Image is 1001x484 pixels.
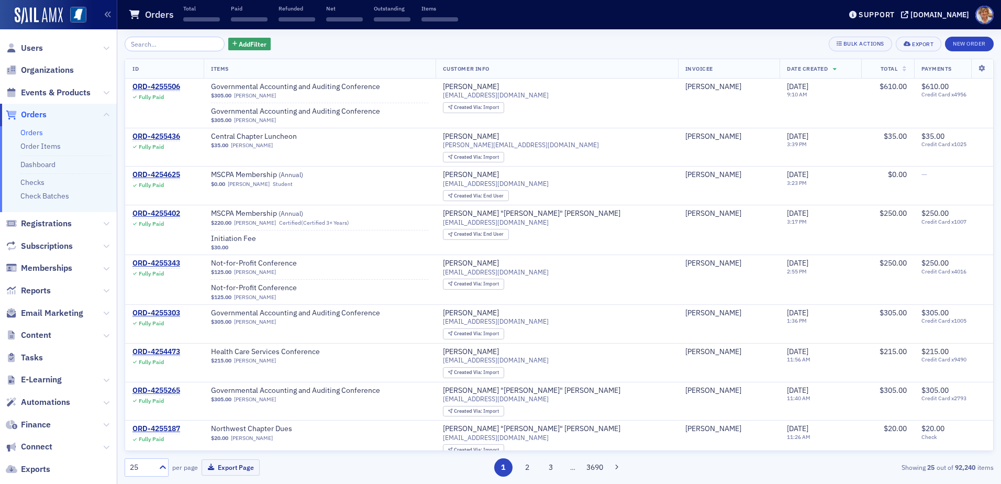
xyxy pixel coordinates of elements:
a: Finance [6,419,51,431]
span: Credit Card x1005 [921,317,986,324]
a: Registrations [6,218,72,229]
span: $305.00 [211,396,231,403]
span: $305.00 [211,117,231,124]
button: Export [896,37,941,51]
time: 3:23 PM [787,179,807,186]
div: [PERSON_NAME] [443,170,499,180]
div: Bulk Actions [843,41,884,47]
span: $35.00 [211,142,228,149]
span: Allison Wilson [685,132,772,141]
div: Fully Paid [139,359,164,366]
span: $250.00 [880,258,907,268]
button: Bulk Actions [829,37,892,51]
span: Check [921,434,986,441]
span: MSCPA Membership [211,209,343,218]
time: 2:55 PM [787,268,807,275]
p: Paid [231,5,268,12]
span: Northwest Chapter Dues [211,424,343,434]
div: [PERSON_NAME] [685,309,741,318]
span: Registrations [21,218,72,229]
span: Date Created [787,65,828,72]
div: Created Via: Import [443,152,504,163]
span: Created Via : [454,330,483,337]
span: $250.00 [921,258,949,268]
p: Net [326,5,363,12]
span: Health Care Services Conference [211,347,343,357]
div: Fully Paid [139,182,164,189]
div: Fully Paid [139,221,164,227]
a: Connect [6,441,52,453]
div: Student [273,181,293,188]
span: Finance [21,419,51,431]
span: [EMAIL_ADDRESS][DOMAIN_NAME] [443,317,549,325]
span: Governmental Accounting and Auditing Conference [211,309,380,318]
div: ORD-4254625 [132,170,180,180]
span: ‌ [231,17,268,21]
div: Export [912,41,933,47]
span: ‌ [421,17,458,21]
div: [PERSON_NAME] [685,132,741,141]
span: $305.00 [880,308,907,317]
span: Reports [21,285,51,296]
div: [PERSON_NAME] [443,259,499,268]
a: [PERSON_NAME] [234,219,276,226]
div: Created Via: End User [443,190,509,201]
span: Created Via : [454,104,483,111]
a: [PERSON_NAME] [685,424,741,434]
span: Tim Byrd [685,386,772,395]
a: Events & Products [6,87,91,98]
div: [PERSON_NAME] [443,132,499,141]
span: Content [21,329,51,341]
div: ORD-4255187 [132,424,180,434]
span: Scott Speights [685,309,772,318]
a: [PERSON_NAME] [685,170,741,180]
a: View Homepage [63,7,86,25]
span: $0.00 [211,181,225,188]
button: 1 [494,458,513,477]
div: Import [454,105,499,111]
span: [EMAIL_ADDRESS][DOMAIN_NAME] [443,91,549,99]
span: $305.00 [880,386,907,395]
span: Tasks [21,352,43,364]
a: [PERSON_NAME] [443,82,499,92]
span: $305.00 [211,318,231,325]
div: Created Via: Import [443,328,504,339]
div: Fully Paid [139,320,164,327]
a: New Order [945,38,994,48]
a: Checks [20,178,45,187]
span: Customer Info [443,65,490,72]
a: ORD-4255506 [132,82,180,92]
strong: 92,240 [953,463,977,472]
span: Created Via : [454,408,483,414]
a: [PERSON_NAME] "[PERSON_NAME]" [PERSON_NAME] [443,424,620,434]
button: 2 [518,458,536,477]
span: … [565,463,580,472]
a: [PERSON_NAME] [685,347,741,357]
a: [PERSON_NAME] [231,142,273,149]
button: [DOMAIN_NAME] [901,11,973,18]
span: [DATE] [787,347,808,356]
a: [PERSON_NAME] [685,259,741,268]
div: Fully Paid [139,436,164,443]
a: [PERSON_NAME] [685,82,741,92]
img: SailAMX [15,7,63,24]
div: [PERSON_NAME] "[PERSON_NAME]" [PERSON_NAME] [443,386,620,395]
span: [EMAIL_ADDRESS][DOMAIN_NAME] [443,268,549,276]
a: Order Items [20,141,61,151]
span: [PERSON_NAME][EMAIL_ADDRESS][DOMAIN_NAME] [443,141,599,149]
a: [PERSON_NAME] [234,117,276,124]
span: Profile [975,6,994,24]
a: Email Marketing [6,307,83,319]
span: MSCPA Membership [211,170,343,180]
span: Governmental Accounting and Auditing Conference [211,82,380,92]
button: 3 [542,458,560,477]
a: [PERSON_NAME] [228,181,270,188]
a: Governmental Accounting and Auditing Conference [211,107,380,116]
span: [EMAIL_ADDRESS][DOMAIN_NAME] [443,356,549,364]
